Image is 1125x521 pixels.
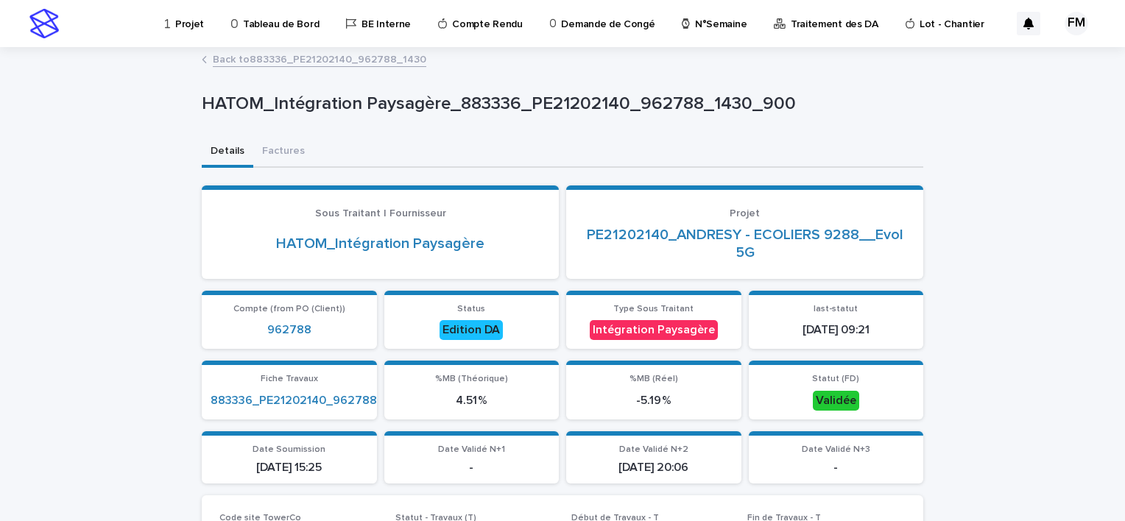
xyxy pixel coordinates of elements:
p: 4.51 % [393,394,551,408]
span: Fiche Travaux [261,375,318,383]
div: FM [1065,12,1088,35]
span: Type Sous Traitant [613,305,694,313]
span: Statut (FD) [812,375,859,383]
div: Intégration Paysagère [590,320,718,340]
a: 883336_PE21202140_962788 [211,394,377,408]
p: [DATE] 09:21 [758,323,915,337]
span: Status [457,305,485,313]
span: %MB (Théorique) [435,375,508,383]
p: - [758,461,915,475]
a: Back to883336_PE21202140_962788_1430 [213,50,426,67]
span: Projet [730,208,760,219]
a: 962788 [267,323,311,337]
div: Edition DA [440,320,503,340]
span: Date Validé N+1 [438,445,505,454]
button: Details [202,137,253,168]
div: Validée [813,391,859,411]
p: [DATE] 20:06 [575,461,733,475]
span: Date Soumission [253,445,325,454]
a: HATOM_Intégration Paysagère [276,235,484,252]
p: HATOM_Intégration Paysagère_883336_PE21202140_962788_1430_900 [202,93,917,115]
button: Factures [253,137,314,168]
p: - [393,461,551,475]
p: [DATE] 15:25 [211,461,368,475]
a: PE21202140_ANDRESY - ECOLIERS 9288__Evol 5G [584,226,906,261]
span: Compte (from PO (Client)) [233,305,345,313]
span: Date Validé N+3 [802,445,870,454]
span: last-statut [814,305,858,313]
p: -5.19 % [575,394,733,408]
img: stacker-logo-s-only.png [29,9,59,38]
span: Sous Traitant | Fournisseur [315,208,446,219]
span: %MB (Réel) [629,375,678,383]
span: Date Validé N+2 [619,445,688,454]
